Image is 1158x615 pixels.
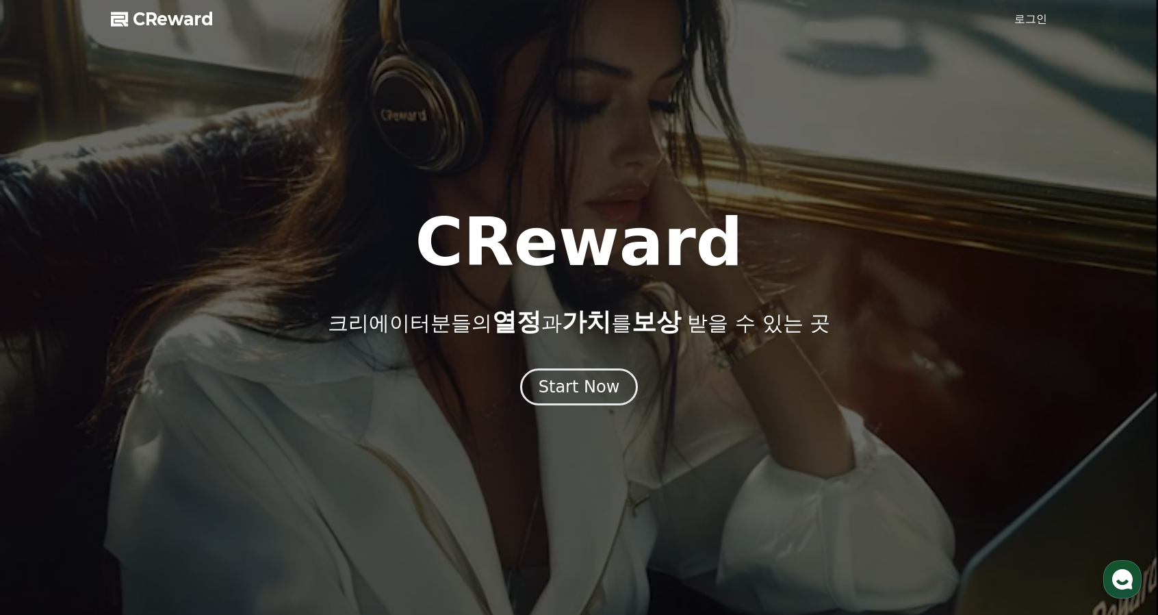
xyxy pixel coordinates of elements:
[133,8,214,30] span: CReward
[111,8,214,30] a: CReward
[520,382,639,395] a: Start Now
[1014,11,1047,27] a: 로그인
[415,210,743,275] h1: CReward
[539,376,620,398] div: Start Now
[562,307,611,336] span: 가치
[492,307,541,336] span: 열정
[520,368,639,405] button: Start Now
[632,307,681,336] span: 보상
[328,308,830,336] p: 크리에이터분들의 과 를 받을 수 있는 곳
